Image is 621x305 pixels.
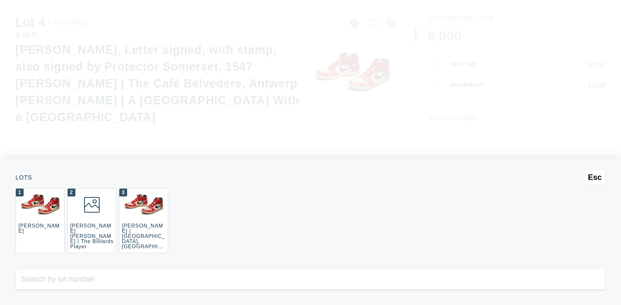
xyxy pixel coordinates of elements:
[68,189,75,196] div: 2
[122,223,165,275] div: [PERSON_NAME] | [GEOGRAPHIC_DATA], [GEOGRAPHIC_DATA] ([GEOGRAPHIC_DATA], [GEOGRAPHIC_DATA])
[18,223,60,234] div: [PERSON_NAME]
[16,269,605,289] input: Search by lot number
[119,189,127,196] div: 3
[584,170,605,185] button: Esc
[588,173,602,182] span: Esc
[16,189,24,196] div: 1
[70,223,114,249] div: [PERSON_NAME] [PERSON_NAME] | The Billiards Player
[16,175,605,181] div: Lots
